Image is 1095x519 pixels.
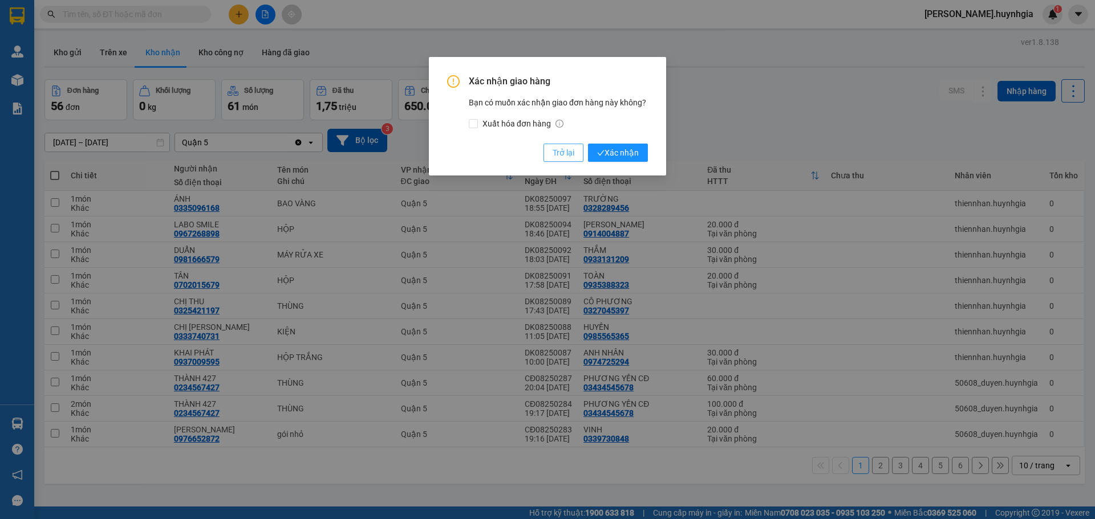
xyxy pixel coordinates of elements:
[447,75,460,88] span: exclamation-circle
[553,146,574,159] span: Trở lại
[555,120,563,128] span: info-circle
[469,96,648,130] div: Bạn có muốn xác nhận giao đơn hàng này không?
[588,144,648,162] button: checkXác nhận
[544,144,583,162] button: Trở lại
[469,75,648,88] span: Xác nhận giao hàng
[597,149,605,157] span: check
[478,117,568,130] span: Xuất hóa đơn hàng
[597,146,639,159] span: Xác nhận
